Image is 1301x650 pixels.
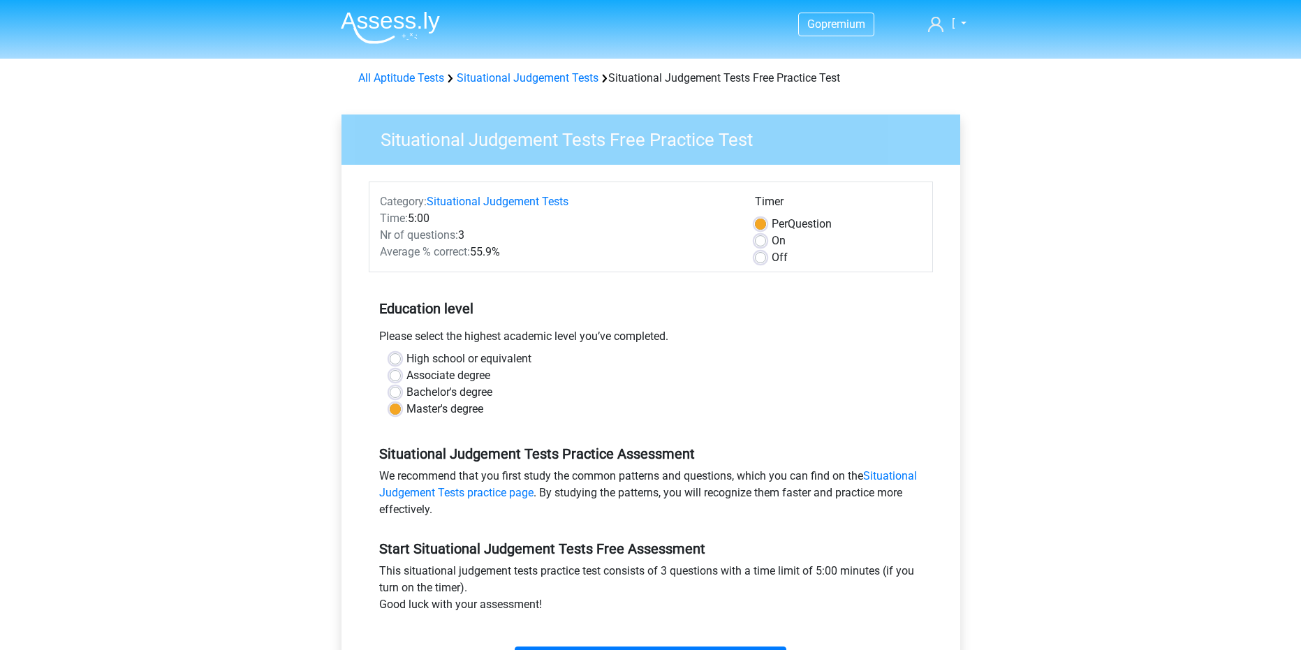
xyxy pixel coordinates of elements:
[380,228,458,242] span: Nr of questions:
[772,217,788,230] span: Per
[406,367,490,384] label: Associate degree
[369,227,744,244] div: 3
[380,195,427,208] span: Category:
[353,70,949,87] div: Situational Judgement Tests Free Practice Test
[799,15,874,34] a: Gopremium
[341,11,440,44] img: Assessly
[952,17,955,30] span: [
[772,232,786,249] label: On
[369,210,744,227] div: 5:00
[406,384,492,401] label: Bachelor's degree
[427,195,568,208] a: Situational Judgement Tests
[379,540,923,557] h5: Start Situational Judgement Tests Free Assessment
[923,15,971,32] a: [
[821,17,865,31] span: premium
[380,245,470,258] span: Average % correct:
[807,17,821,31] span: Go
[406,350,531,367] label: High school or equivalent
[772,216,832,232] label: Question
[457,71,598,84] a: Situational Judgement Tests
[380,212,408,225] span: Time:
[379,445,923,462] h5: Situational Judgement Tests Practice Assessment
[369,244,744,260] div: 55.9%
[369,563,933,619] div: This situational judgement tests practice test consists of 3 questions with a time limit of 5:00 ...
[369,468,933,524] div: We recommend that you first study the common patterns and questions, which you can find on the . ...
[755,193,922,216] div: Timer
[406,401,483,418] label: Master's degree
[364,124,950,151] h3: Situational Judgement Tests Free Practice Test
[772,249,788,266] label: Off
[379,295,923,323] h5: Education level
[358,71,444,84] a: All Aptitude Tests
[369,328,933,350] div: Please select the highest academic level you’ve completed.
